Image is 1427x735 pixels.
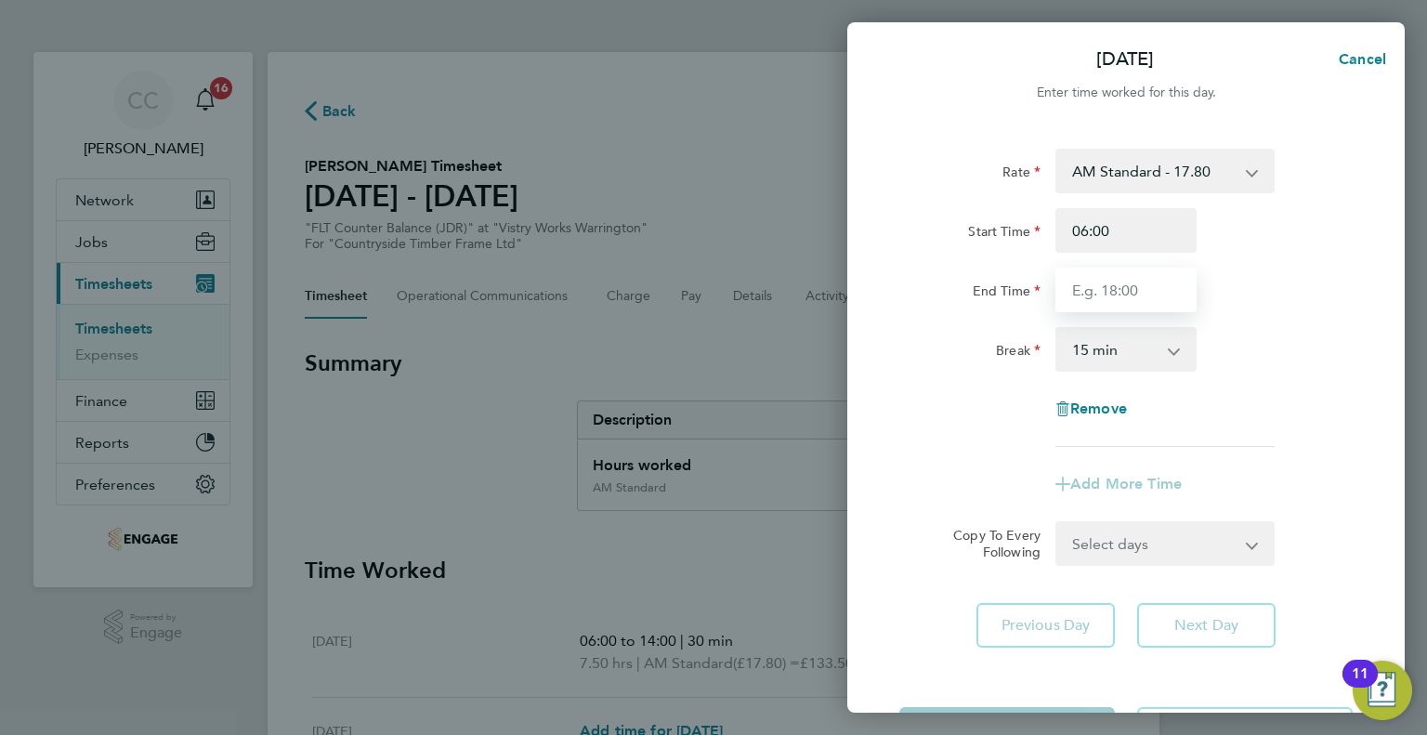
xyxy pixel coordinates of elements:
[1070,400,1127,417] span: Remove
[1096,46,1154,72] p: [DATE]
[1055,268,1197,312] input: E.g. 18:00
[1333,50,1386,68] span: Cancel
[938,527,1041,560] label: Copy To Every Following
[1353,661,1412,720] button: Open Resource Center, 11 new notifications
[1055,208,1197,253] input: E.g. 08:00
[1352,674,1368,698] div: 11
[847,82,1405,104] div: Enter time worked for this day.
[1309,41,1405,78] button: Cancel
[1055,401,1127,416] button: Remove
[968,223,1041,245] label: Start Time
[1002,164,1041,186] label: Rate
[973,282,1041,305] label: End Time
[996,342,1041,364] label: Break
